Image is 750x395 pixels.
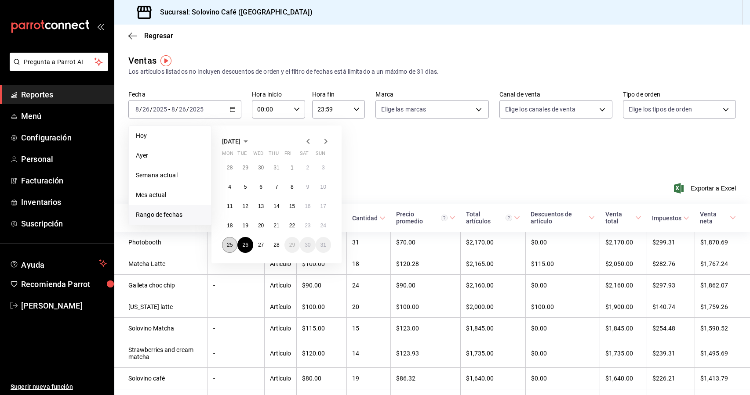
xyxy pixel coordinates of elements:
span: Recomienda Parrot [21,278,107,290]
td: $115.00 [296,318,347,339]
label: Hora inicio [252,91,305,97]
button: August 29, 2025 [284,237,300,253]
span: Suscripción [21,218,107,230]
button: August 31, 2025 [316,237,331,253]
button: August 28, 2025 [269,237,284,253]
td: $1,640.00 [461,368,526,389]
td: $115.00 [525,253,600,275]
abbr: August 26, 2025 [242,242,248,248]
span: Impuestos [652,215,689,222]
button: August 19, 2025 [237,218,253,233]
button: August 30, 2025 [300,237,315,253]
span: Hoy [136,131,204,140]
button: August 9, 2025 [300,179,315,195]
label: Fecha [128,91,241,97]
span: Descuentos de artículo [531,211,595,225]
td: $0.00 [525,318,600,339]
button: Exportar a Excel [676,183,736,194]
td: Solovino Matcha [114,318,208,339]
td: Galleta choc chip [114,275,208,296]
td: - [208,296,264,318]
td: $2,050.00 [600,253,647,275]
abbr: August 3, 2025 [322,165,325,171]
td: $282.76 [647,253,695,275]
button: August 10, 2025 [316,179,331,195]
span: Semana actual [136,171,204,180]
td: $1,870.69 [695,232,750,253]
td: $1,845.00 [600,318,647,339]
div: Precio promedio [396,211,448,225]
abbr: August 1, 2025 [291,165,294,171]
button: August 15, 2025 [284,198,300,214]
abbr: Thursday [269,151,278,160]
span: [PERSON_NAME] [21,300,107,312]
span: Ayer [136,151,204,160]
button: August 3, 2025 [316,160,331,176]
td: Artículo [264,368,296,389]
span: / [139,106,142,113]
button: August 23, 2025 [300,218,315,233]
span: Regresar [144,32,173,40]
input: -- [135,106,139,113]
span: Rango de fechas [136,210,204,219]
abbr: August 27, 2025 [258,242,264,248]
button: August 2, 2025 [300,160,315,176]
td: $2,160.00 [600,275,647,296]
abbr: August 16, 2025 [305,203,310,209]
td: $1,900.00 [600,296,647,318]
button: August 17, 2025 [316,198,331,214]
td: $1,735.00 [461,339,526,368]
h3: Sucursal: Solovino Café ([GEOGRAPHIC_DATA]) [153,7,313,18]
abbr: August 28, 2025 [273,242,279,248]
abbr: July 29, 2025 [242,165,248,171]
td: $100.00 [391,296,461,318]
td: $120.28 [391,253,461,275]
td: $123.93 [391,339,461,368]
td: $1,735.00 [600,339,647,368]
td: Artículo [264,253,296,275]
button: July 28, 2025 [222,160,237,176]
td: Solovino café [114,368,208,389]
abbr: Monday [222,151,233,160]
td: - [208,368,264,389]
td: $100.00 [296,253,347,275]
td: $140.74 [647,296,695,318]
td: $1,413.79 [695,368,750,389]
div: Venta total [605,211,634,225]
abbr: August 2, 2025 [306,165,309,171]
abbr: August 9, 2025 [306,184,309,190]
label: Canal de venta [499,91,612,97]
span: Inventarios [21,196,107,208]
abbr: August 25, 2025 [227,242,233,248]
span: / [186,106,189,113]
td: $2,160.00 [461,275,526,296]
button: Tooltip marker [160,55,171,66]
span: Reportes [21,89,107,101]
td: 18 [347,253,391,275]
abbr: August 10, 2025 [320,184,326,190]
td: $254.48 [647,318,695,339]
td: $0.00 [525,368,600,389]
abbr: August 7, 2025 [275,184,278,190]
span: / [150,106,153,113]
abbr: August 23, 2025 [305,223,310,229]
td: $299.31 [647,232,695,253]
span: Menú [21,110,107,122]
button: August 13, 2025 [253,198,269,214]
td: - [208,318,264,339]
button: open_drawer_menu [97,23,104,30]
span: Sugerir nueva función [11,382,107,391]
td: $120.00 [296,339,347,368]
td: 31 [347,232,391,253]
td: $90.00 [296,275,347,296]
td: 19 [347,368,391,389]
td: $0.00 [525,232,600,253]
span: Elige los canales de venta [505,105,575,114]
td: $123.00 [391,318,461,339]
button: August 11, 2025 [222,198,237,214]
td: $1,640.00 [600,368,647,389]
td: $70.00 [391,232,461,253]
button: August 24, 2025 [316,218,331,233]
abbr: August 5, 2025 [244,184,247,190]
abbr: Friday [284,151,291,160]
